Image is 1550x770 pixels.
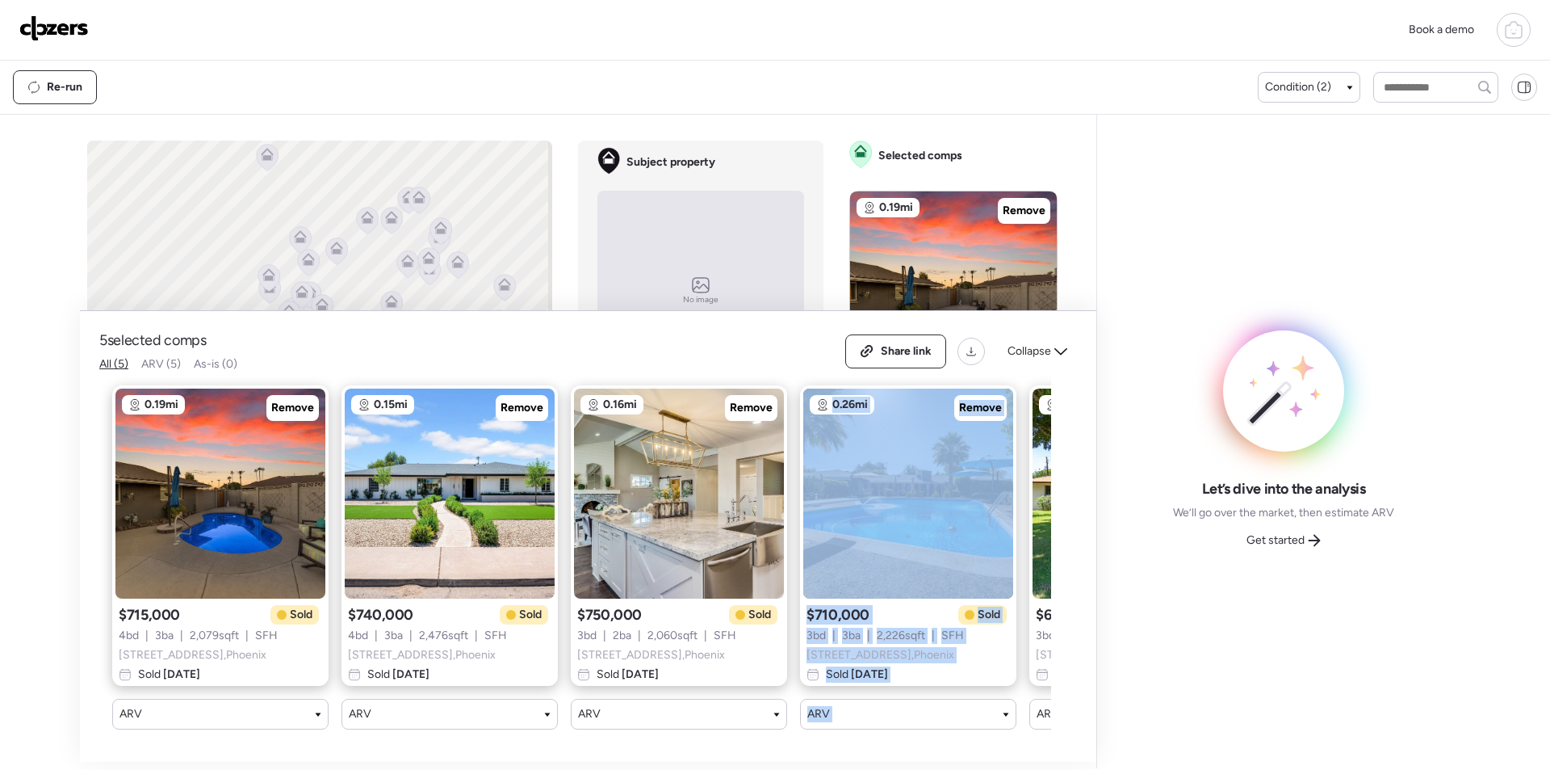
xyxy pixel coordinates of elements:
[180,628,183,644] span: |
[1409,23,1474,36] span: Book a demo
[475,628,478,644] span: |
[119,706,142,722] span: ARV
[1003,203,1045,219] span: Remove
[941,628,964,644] span: SFH
[978,607,1000,623] span: Sold
[730,400,773,416] span: Remove
[419,628,468,644] span: 2,476 sqft
[683,293,718,306] span: No image
[194,357,237,371] span: As-is (0)
[1036,605,1100,625] span: $620,000
[626,154,715,170] span: Subject property
[748,607,771,623] span: Sold
[1265,79,1331,95] span: Condition (2)
[1036,628,1055,644] span: 3 bd
[155,628,174,644] span: 3 ba
[290,607,312,623] span: Sold
[932,628,935,644] span: |
[714,628,736,644] span: SFH
[842,628,861,644] span: 3 ba
[959,400,1002,416] span: Remove
[878,148,962,164] span: Selected comps
[577,628,597,644] span: 3 bd
[384,628,403,644] span: 3 ba
[826,667,888,683] span: Sold
[806,647,954,663] span: [STREET_ADDRESS] , Phoenix
[638,628,641,644] span: |
[867,628,870,644] span: |
[1007,343,1051,360] span: Collapse
[1173,505,1394,521] span: We’ll go over the market, then estimate ARV
[99,330,207,350] span: 5 selected comps
[99,357,128,371] span: All (5)
[374,397,408,413] span: 0.15mi
[619,667,659,681] span: [DATE]
[1202,479,1366,499] span: Let’s dive into the analysis
[807,706,830,722] span: ARV
[190,628,239,644] span: 2,079 sqft
[119,605,180,625] span: $715,000
[47,79,82,95] span: Re-run
[806,628,826,644] span: 3 bd
[1246,532,1305,549] span: Get started
[348,605,413,625] span: $740,000
[375,628,378,644] span: |
[577,647,725,663] span: [STREET_ADDRESS] , Phoenix
[848,667,888,681] span: [DATE]
[1037,706,1059,722] span: ARV
[613,628,631,644] span: 2 ba
[367,667,429,683] span: Sold
[19,15,89,41] img: Logo
[832,397,868,413] span: 0.26mi
[832,628,836,644] span: |
[806,605,869,625] span: $710,000
[877,628,925,644] span: 2,226 sqft
[879,200,913,216] span: 0.19mi
[603,397,637,413] span: 0.16mi
[881,343,932,360] span: Share link
[603,628,606,644] span: |
[647,628,697,644] span: 2,060 sqft
[145,397,178,413] span: 0.19mi
[390,667,429,681] span: [DATE]
[578,706,601,722] span: ARV
[349,706,371,722] span: ARV
[271,400,314,416] span: Remove
[119,628,139,644] span: 4 bd
[161,667,200,681] span: [DATE]
[409,628,413,644] span: |
[138,667,200,683] span: Sold
[255,628,278,644] span: SFH
[145,628,149,644] span: |
[484,628,507,644] span: SFH
[141,357,181,371] span: ARV (5)
[577,605,642,625] span: $750,000
[1036,647,1183,663] span: [STREET_ADDRESS] , Phoenix
[119,647,266,663] span: [STREET_ADDRESS] , Phoenix
[348,628,368,644] span: 4 bd
[597,667,659,683] span: Sold
[704,628,707,644] span: |
[501,400,543,416] span: Remove
[348,647,496,663] span: [STREET_ADDRESS] , Phoenix
[519,607,542,623] span: Sold
[245,628,249,644] span: |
